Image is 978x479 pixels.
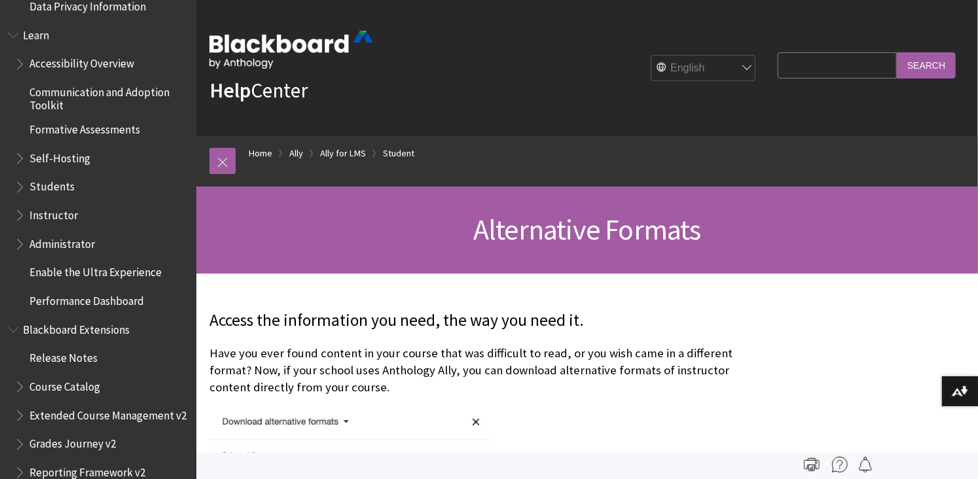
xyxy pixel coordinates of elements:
span: Students [29,176,75,194]
p: Access the information you need, the way you need it. [209,309,771,332]
select: Site Language Selector [651,56,756,82]
input: Search [897,52,956,78]
span: Grades Journey v2 [29,433,116,451]
span: Course Catalog [29,376,100,393]
p: Have you ever found content in your course that was difficult to read, or you wish came in a diff... [209,345,771,397]
a: Student [383,145,414,162]
span: Enable the Ultra Experience [29,262,162,279]
img: Blackboard by Anthology [209,31,373,69]
a: Ally [289,145,303,162]
span: Blackboard Extensions [23,319,130,336]
img: Follow this page [858,457,873,472]
img: More help [832,457,848,472]
img: Print [804,457,820,472]
span: Accessibility Overview [29,53,134,71]
a: HelpCenter [209,77,308,103]
span: Self-Hosting [29,147,90,165]
nav: Book outline for Blackboard Learn Help [8,24,189,312]
a: Ally for LMS [320,145,366,162]
span: Alternative Formats [473,211,701,247]
span: Performance Dashboard [29,290,144,308]
span: Communication and Adoption Toolkit [29,81,187,112]
span: Extended Course Management v2 [29,404,187,422]
a: Home [249,145,272,162]
span: Instructor [29,204,78,222]
span: Release Notes [29,347,98,365]
strong: Help [209,77,251,103]
span: Reporting Framework v2 [29,461,145,479]
span: Learn [23,24,49,42]
span: Administrator [29,233,95,251]
span: Formative Assessments [29,118,140,136]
